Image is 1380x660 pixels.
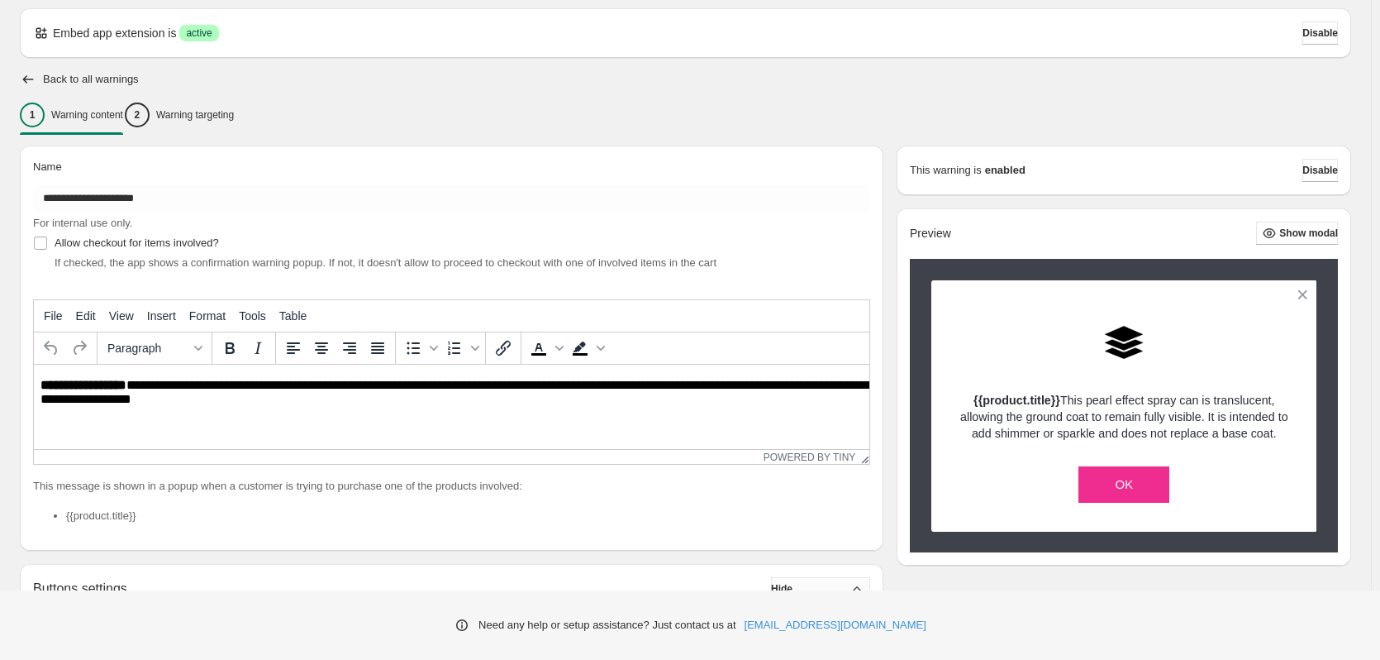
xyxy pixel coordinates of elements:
[33,581,127,596] h2: Buttons settings
[973,394,1060,407] strong: {{product.title}}
[239,309,266,323] span: Tools
[109,309,134,323] span: View
[66,508,870,524] li: {{product.title}}
[764,452,856,463] a: Powered by Tiny
[910,227,951,241] h2: Preview
[186,26,212,40] span: active
[279,334,307,362] button: Align left
[440,334,482,362] div: Numbered list
[335,334,364,362] button: Align right
[566,334,607,362] div: Background color
[1078,466,1169,503] button: OK
[1279,227,1338,240] span: Show modal
[20,103,45,127] div: 1
[43,73,139,86] h2: Back to all warnings
[55,256,716,269] span: If checked, the app shows a confirmation warning popup. If not, it doesn't allow to proceed to ch...
[279,309,307,323] span: Table
[1302,159,1338,182] button: Disable
[33,217,132,229] span: For internal use only.
[489,334,517,362] button: Insert/edit link
[44,309,63,323] span: File
[53,25,176,41] p: Embed app extension is
[37,334,65,362] button: Undo
[307,334,335,362] button: Align center
[910,162,982,179] p: This warning is
[1302,164,1338,177] span: Disable
[189,309,226,323] span: Format
[1256,222,1338,245] button: Show modal
[1302,26,1338,40] span: Disable
[33,478,870,495] p: This message is shown in a popup when a customer is trying to purchase one of the products involved:
[216,334,244,362] button: Bold
[771,577,870,600] button: Hide
[51,108,123,122] p: Warning content
[771,582,792,595] span: Hide
[101,334,208,362] button: Formats
[525,334,566,362] div: Text color
[20,98,123,132] button: 1Warning content
[147,309,176,323] span: Insert
[1302,22,1338,45] button: Disable
[33,160,62,173] span: Name
[156,108,234,122] p: Warning targeting
[745,617,926,634] a: [EMAIL_ADDRESS][DOMAIN_NAME]
[855,450,869,464] div: Resize
[55,237,219,249] span: Allow checkout for items involved?
[244,334,272,362] button: Italic
[125,103,150,127] div: 2
[960,392,1288,442] p: This pearl effect spray can is translucent, allowing the ground coat to remain fully visible. It ...
[34,365,869,449] iframe: Rich Text Area
[76,309,96,323] span: Edit
[65,334,93,362] button: Redo
[107,342,188,355] span: Paragraph
[125,98,234,132] button: 2Warning targeting
[985,162,1025,179] strong: enabled
[399,334,440,362] div: Bullet list
[364,334,392,362] button: Justify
